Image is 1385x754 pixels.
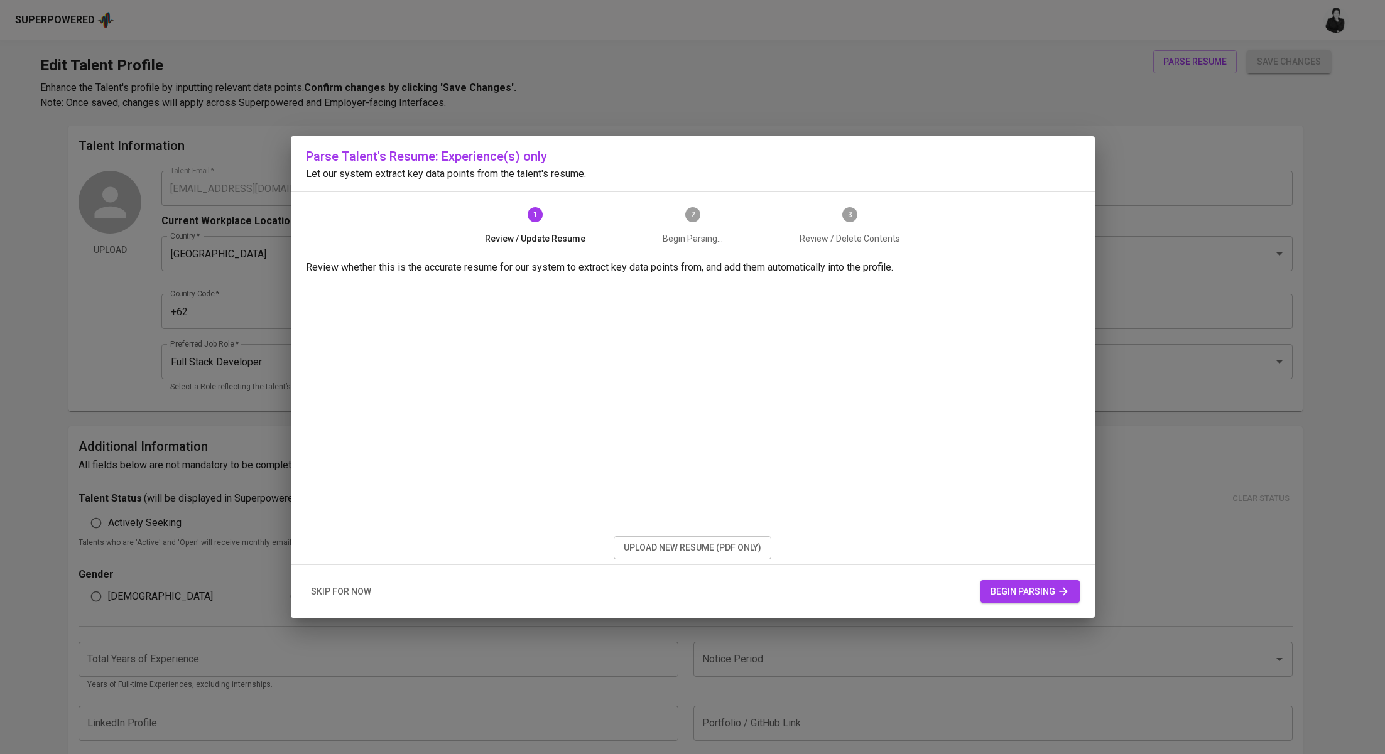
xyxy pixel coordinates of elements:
[776,232,924,245] span: Review / Delete Contents
[306,280,1080,531] iframe: 3af5caf9c6c481e87f6e1951168474dd.pdf
[848,210,852,219] text: 3
[690,210,695,219] text: 2
[624,540,761,556] span: upload new resume (pdf only)
[533,210,537,219] text: 1
[991,584,1070,600] span: begin parsing
[462,232,609,245] span: Review / Update Resume
[306,166,1080,181] p: Let our system extract key data points from the talent's resume.
[306,580,376,603] button: skip for now
[619,232,766,245] span: Begin Parsing...
[614,536,771,559] button: upload new resume (pdf only)
[980,580,1080,603] button: begin parsing
[311,584,371,600] span: skip for now
[306,146,1080,166] h6: Parse Talent's Resume: Experience(s) only
[306,260,1080,275] p: Review whether this is the accurate resume for our system to extract key data points from, and ad...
